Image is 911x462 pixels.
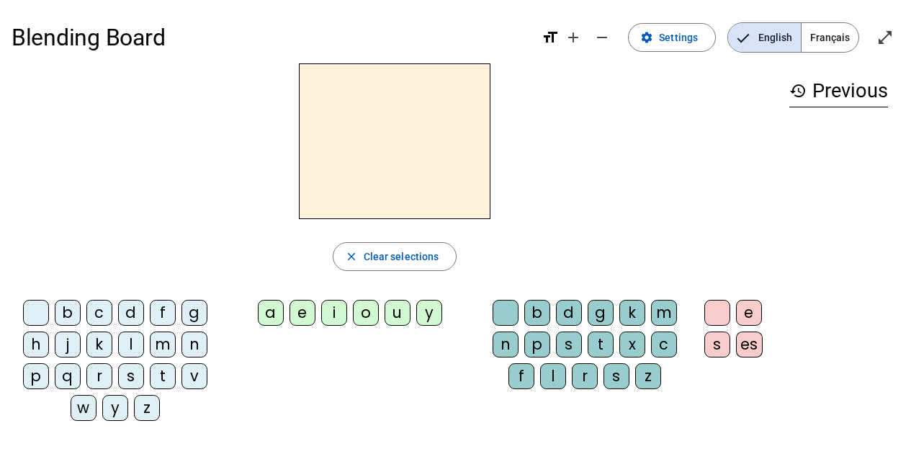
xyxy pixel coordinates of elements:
div: o [353,300,379,326]
mat-button-toggle-group: Language selection [727,22,859,53]
div: j [55,332,81,357]
span: Français [802,23,858,52]
div: l [540,363,566,389]
div: d [118,300,144,326]
div: a [258,300,284,326]
div: s [603,363,629,389]
div: t [588,332,614,357]
div: k [619,300,645,326]
span: English [728,23,801,52]
div: p [23,363,49,389]
h1: Blending Board [12,14,530,61]
div: y [416,300,442,326]
div: f [150,300,176,326]
div: d [556,300,582,326]
mat-icon: settings [640,31,653,44]
span: Settings [659,29,698,46]
button: Decrease font size [588,23,616,52]
mat-icon: open_in_full [876,29,894,46]
div: z [635,363,661,389]
div: f [508,363,534,389]
div: e [290,300,315,326]
div: t [150,363,176,389]
div: m [651,300,677,326]
div: r [86,363,112,389]
button: Settings [628,23,716,52]
div: v [181,363,207,389]
div: s [556,332,582,357]
button: Increase font size [559,23,588,52]
mat-icon: remove [593,29,611,46]
mat-icon: close [345,250,358,263]
div: g [181,300,207,326]
div: b [524,300,550,326]
mat-icon: add [565,29,582,46]
div: q [55,363,81,389]
mat-icon: format_size [542,29,559,46]
span: Clear selections [364,248,439,265]
div: u [385,300,410,326]
button: Clear selections [333,242,457,271]
div: es [736,332,763,357]
div: h [23,332,49,357]
div: b [55,300,81,326]
div: i [321,300,347,326]
mat-icon: history [789,82,807,99]
div: x [619,332,645,357]
div: y [102,395,128,421]
div: p [524,332,550,357]
div: s [118,363,144,389]
div: c [86,300,112,326]
div: n [181,332,207,357]
div: c [651,332,677,357]
h3: Previous [789,75,888,107]
div: r [572,363,598,389]
div: s [704,332,730,357]
div: g [588,300,614,326]
div: n [493,332,519,357]
div: m [150,332,176,357]
div: z [134,395,160,421]
div: w [71,395,97,421]
div: e [736,300,762,326]
div: k [86,332,112,357]
div: l [118,332,144,357]
button: Enter full screen [871,23,899,52]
